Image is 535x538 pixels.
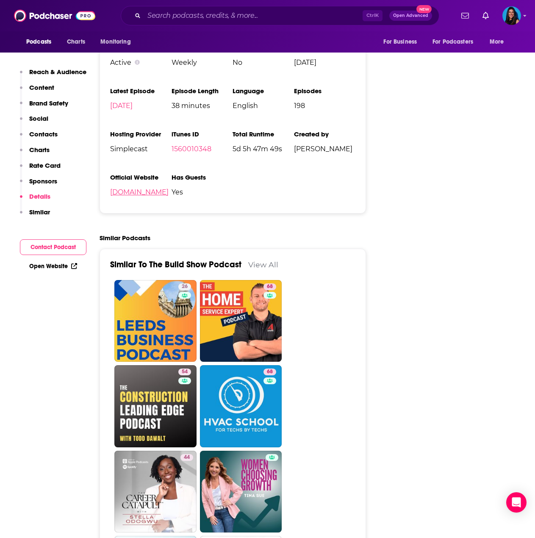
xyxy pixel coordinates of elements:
span: 68 [267,283,273,291]
button: open menu [20,34,62,50]
button: open menu [484,34,515,50]
a: 26 [178,283,191,290]
span: 5d 5h 47m 49s [233,145,294,153]
a: [DATE] [110,102,133,110]
span: Weekly [172,58,233,67]
p: Content [29,83,54,92]
a: 1560010348 [172,145,211,153]
p: Social [29,114,48,122]
span: For Podcasters [432,36,473,48]
a: 54 [178,369,191,375]
span: New [416,5,432,13]
h3: Episodes [294,87,355,95]
p: Details [29,192,50,200]
a: [DOMAIN_NAME] [110,188,169,196]
h3: Language [233,87,294,95]
button: Contacts [20,130,58,146]
button: open menu [427,34,485,50]
p: Reach & Audience [29,68,86,76]
a: Open Website [29,263,77,270]
button: Charts [20,146,50,161]
a: 44 [180,454,193,461]
h3: iTunes ID [172,130,233,138]
span: More [490,36,504,48]
img: User Profile [502,6,521,25]
h3: Has Guests [172,173,233,181]
a: View All [248,260,278,269]
a: Similar To The Build Show Podcast [110,259,241,270]
h3: Official Website [110,173,172,181]
button: Open AdvancedNew [389,11,432,21]
span: Yes [172,188,233,196]
span: Logged in as kateyquinn [502,6,521,25]
button: open menu [94,34,141,50]
p: Charts [29,146,50,154]
span: 44 [184,453,190,462]
a: 68 [263,283,276,290]
span: No [233,58,294,67]
h3: Total Runtime [233,130,294,138]
span: 26 [182,283,188,291]
h3: Latest Episode [110,87,172,95]
p: Sponsors [29,177,57,185]
a: Charts [61,34,90,50]
button: Similar [20,208,50,224]
a: 68 [263,369,276,375]
h3: Episode Length [172,87,233,95]
a: 54 [114,365,197,447]
a: Show notifications dropdown [458,8,472,23]
span: 68 [267,368,273,376]
input: Search podcasts, credits, & more... [144,9,363,22]
h3: Created by [294,130,355,138]
span: 198 [294,102,355,110]
button: Contact Podcast [20,239,86,255]
p: Contacts [29,130,58,138]
span: [DATE] [294,58,355,67]
span: 54 [182,368,188,376]
button: open menu [377,34,427,50]
button: Sponsors [20,177,57,193]
a: 44 [114,451,197,533]
span: English [233,102,294,110]
div: Active [110,58,172,67]
button: Brand Safety [20,99,68,115]
button: Reach & Audience [20,68,86,83]
span: Open Advanced [393,14,428,18]
p: Similar [29,208,50,216]
span: Ctrl K [363,10,383,21]
a: 26 [114,280,197,362]
span: 38 minutes [172,102,233,110]
span: [PERSON_NAME] [294,145,355,153]
img: Podchaser - Follow, Share and Rate Podcasts [14,8,95,24]
a: 68 [200,365,282,447]
h2: Similar Podcasts [100,234,150,242]
a: 68 [200,280,282,362]
span: Podcasts [26,36,51,48]
p: Rate Card [29,161,61,169]
a: Show notifications dropdown [479,8,492,23]
button: Details [20,192,50,208]
button: Rate Card [20,161,61,177]
h3: Hosting Provider [110,130,172,138]
div: Open Intercom Messenger [506,492,527,513]
span: Simplecast [110,145,172,153]
p: Brand Safety [29,99,68,107]
span: For Business [383,36,417,48]
button: Social [20,114,48,130]
div: Search podcasts, credits, & more... [121,6,439,25]
button: Show profile menu [502,6,521,25]
span: Charts [67,36,85,48]
span: Monitoring [100,36,130,48]
button: Content [20,83,54,99]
